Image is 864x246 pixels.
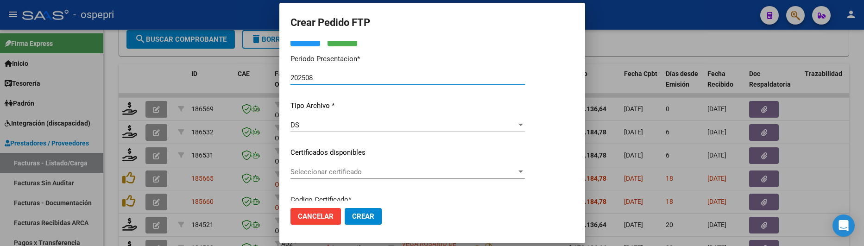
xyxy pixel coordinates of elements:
h2: Crear Pedido FTP [290,14,574,32]
p: Certificados disponibles [290,147,525,158]
span: Crear [352,212,374,221]
p: Periodo Presentacion [290,54,525,64]
div: Open Intercom Messenger [832,214,855,237]
span: Seleccionar certificado [290,168,517,176]
span: Cancelar [298,212,334,221]
button: Cancelar [290,208,341,225]
button: Crear [345,208,382,225]
p: Tipo Archivo * [290,101,525,111]
p: Codigo Certificado [290,195,525,205]
span: DS [290,121,299,129]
